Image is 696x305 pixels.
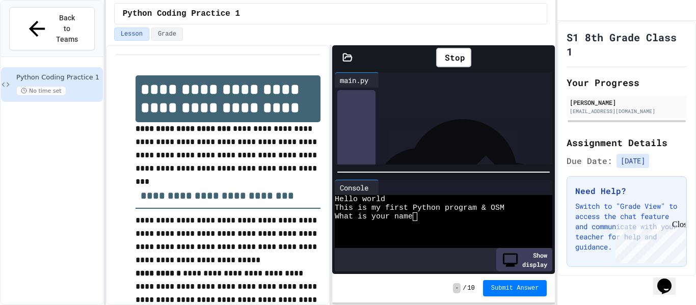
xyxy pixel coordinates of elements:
div: Chat with us now!Close [4,4,70,65]
button: Grade [151,27,183,41]
p: Switch to "Grade View" to access the chat feature and communicate with your teacher for help and ... [575,201,678,252]
iframe: chat widget [653,264,686,295]
div: Console [335,182,373,193]
div: [PERSON_NAME] [570,98,684,107]
span: - [453,283,461,293]
button: Lesson [114,27,149,41]
span: Python Coding Practice 1 [16,73,101,82]
span: / [463,284,466,292]
div: History [337,90,376,264]
div: Show display [496,248,552,271]
span: No time set [16,86,66,96]
span: Back to Teams [55,13,79,45]
h2: Your Progress [567,75,687,90]
h2: Assignment Details [567,135,687,150]
button: Back to Teams [9,7,95,50]
div: [EMAIL_ADDRESS][DOMAIN_NAME] [570,107,684,115]
span: Python Coding Practice 1 [123,8,240,20]
div: Console [335,180,379,195]
iframe: chat widget [611,220,686,263]
button: Submit Answer [483,280,547,296]
h1: S1 8th Grade Class 1 [567,30,687,59]
h3: Need Help? [575,185,678,197]
span: Due Date: [567,155,612,167]
div: Stop [436,48,471,67]
span: [DATE] [617,154,649,168]
span: This is my first Python program & OSM [335,204,504,212]
div: main.py [335,75,373,86]
span: Hello world [335,195,385,204]
div: main.py [335,72,379,88]
span: Submit Answer [491,284,539,292]
span: 10 [467,284,474,292]
span: What is your name [335,212,413,221]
